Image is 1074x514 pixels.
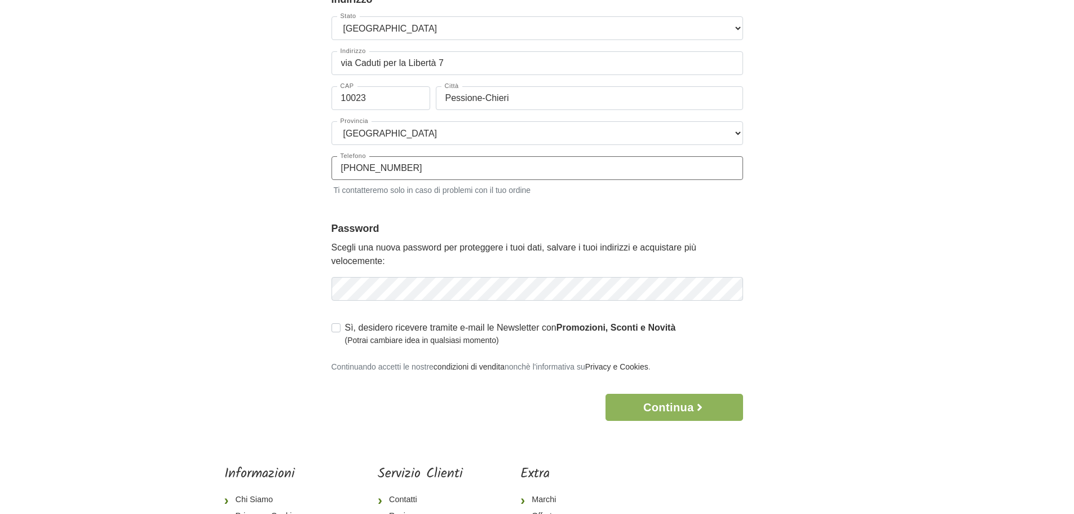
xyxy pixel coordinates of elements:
legend: Password [332,221,743,236]
input: Telefono [332,156,743,180]
a: Privacy e Cookies [585,362,648,371]
h5: Servizio Clienti [378,466,463,482]
label: Sì, desidero ricevere tramite e-mail le Newsletter con [345,321,676,346]
label: Città [441,83,462,89]
small: Ti contatteremo solo in caso di problemi con il tuo ordine [332,182,743,196]
input: CAP [332,86,430,110]
input: Città [436,86,743,110]
a: condizioni di vendita [434,362,505,371]
label: Telefono [337,153,370,159]
small: (Potrai cambiare idea in qualsiasi momento) [345,335,676,346]
label: Provincia [337,118,372,124]
label: Stato [337,13,360,19]
iframe: fb:page Facebook Social Plugin [652,466,850,506]
strong: Promozioni, Sconti e Novità [556,323,676,332]
label: Indirizzo [337,48,369,54]
small: Continuando accetti le nostre nonchè l'informativa su . [332,362,651,371]
a: Marchi [520,491,595,508]
input: Indirizzo [332,51,743,75]
h5: Informazioni [224,466,320,482]
p: Scegli una nuova password per proteggere i tuoi dati, salvare i tuoi indirizzi e acquistare più v... [332,241,743,268]
h5: Extra [520,466,595,482]
a: Chi Siamo [224,491,320,508]
a: Contatti [378,491,463,508]
button: Continua [605,394,742,421]
label: CAP [337,83,357,89]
